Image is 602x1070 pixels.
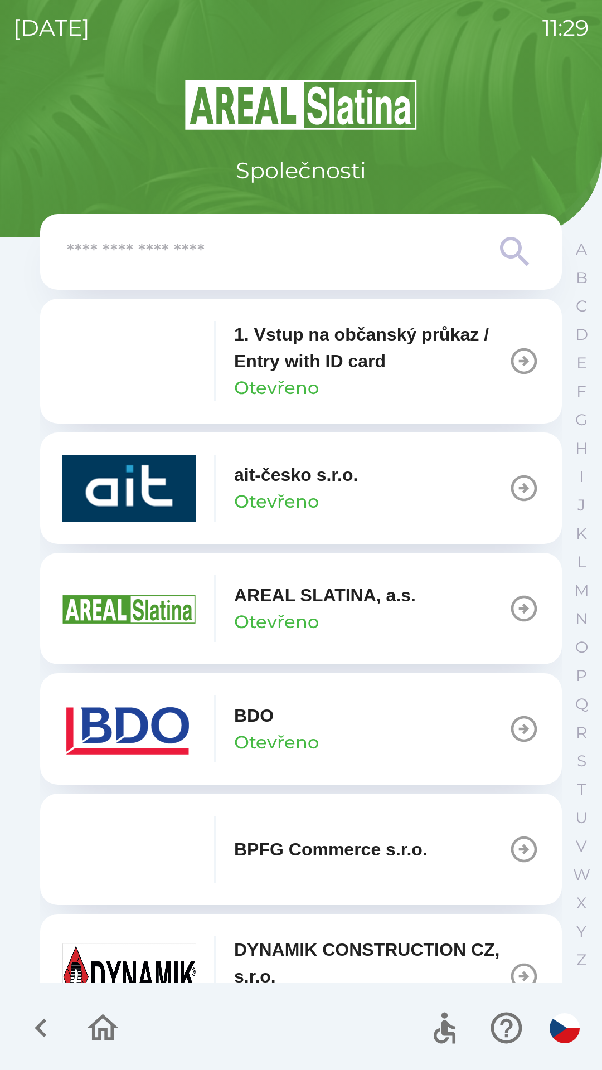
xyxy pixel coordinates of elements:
[62,943,196,1010] img: 9aa1c191-0426-4a03-845b-4981a011e109.jpeg
[575,694,588,714] p: Q
[40,553,562,664] button: AREAL SLATINA, a.s.Otevřeno
[567,832,595,860] button: V
[550,1013,580,1043] img: cs flag
[567,463,595,491] button: I
[542,11,589,45] p: 11:29
[567,946,595,974] button: Z
[40,673,562,785] button: BDOOtevřeno
[13,11,90,45] p: [DATE]
[234,836,428,863] p: BPFG Commerce s.r.o.
[576,382,586,401] p: F
[62,328,196,395] img: 93ea42ec-2d1b-4d6e-8f8a-bdbb4610bcc3.png
[567,576,595,605] button: M
[567,718,595,747] button: R
[567,320,595,349] button: D
[234,936,508,990] p: DYNAMIK CONSTRUCTION CZ, s.r.o.
[575,325,588,344] p: D
[40,432,562,544] button: ait-česko s.r.o.Otevřeno
[567,889,595,917] button: X
[567,377,595,406] button: F
[576,268,588,288] p: B
[40,914,562,1039] button: DYNAMIK CONSTRUCTION CZ, s.r.o.Otevřeno
[576,950,586,970] p: Z
[576,922,586,941] p: Y
[567,548,595,576] button: L
[567,406,595,434] button: G
[62,695,196,762] img: ae7449ef-04f1-48ed-85b5-e61960c78b50.png
[576,296,587,316] p: C
[40,299,562,424] button: 1. Vstup na občanský průkaz / Entry with ID cardOtevřeno
[577,751,586,771] p: S
[576,666,587,685] p: P
[576,836,587,856] p: V
[62,455,196,522] img: 40b5cfbb-27b1-4737-80dc-99d800fbabba.png
[576,893,586,913] p: X
[567,292,595,320] button: C
[567,633,595,662] button: O
[567,264,595,292] button: B
[577,495,585,515] p: J
[234,729,319,756] p: Otevřeno
[579,467,584,487] p: I
[234,609,319,635] p: Otevřeno
[234,488,319,515] p: Otevřeno
[567,860,595,889] button: W
[575,609,588,629] p: N
[567,519,595,548] button: K
[576,723,587,742] p: R
[567,491,595,519] button: J
[577,552,586,572] p: L
[574,581,589,600] p: M
[575,410,588,430] p: G
[234,582,416,609] p: AREAL SLATINA, a.s.
[575,638,588,657] p: O
[234,374,319,401] p: Otevřeno
[575,808,588,828] p: U
[575,439,588,458] p: H
[567,775,595,804] button: T
[40,794,562,905] button: BPFG Commerce s.r.o.
[62,575,196,642] img: aad3f322-fb90-43a2-be23-5ead3ef36ce5.png
[567,662,595,690] button: P
[577,780,586,799] p: T
[234,321,508,374] p: 1. Vstup na občanský průkaz / Entry with ID card
[576,353,587,373] p: E
[567,917,595,946] button: Y
[40,78,562,132] img: Logo
[576,240,587,259] p: A
[567,349,595,377] button: E
[234,461,358,488] p: ait-česko s.r.o.
[236,154,366,187] p: Společnosti
[567,690,595,718] button: Q
[62,816,196,883] img: f3b1b367-54a7-43c8-9d7e-84e812667233.png
[576,524,587,543] p: K
[234,702,274,729] p: BDO
[573,865,590,884] p: W
[567,235,595,264] button: A
[567,605,595,633] button: N
[567,804,595,832] button: U
[567,434,595,463] button: H
[567,747,595,775] button: S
